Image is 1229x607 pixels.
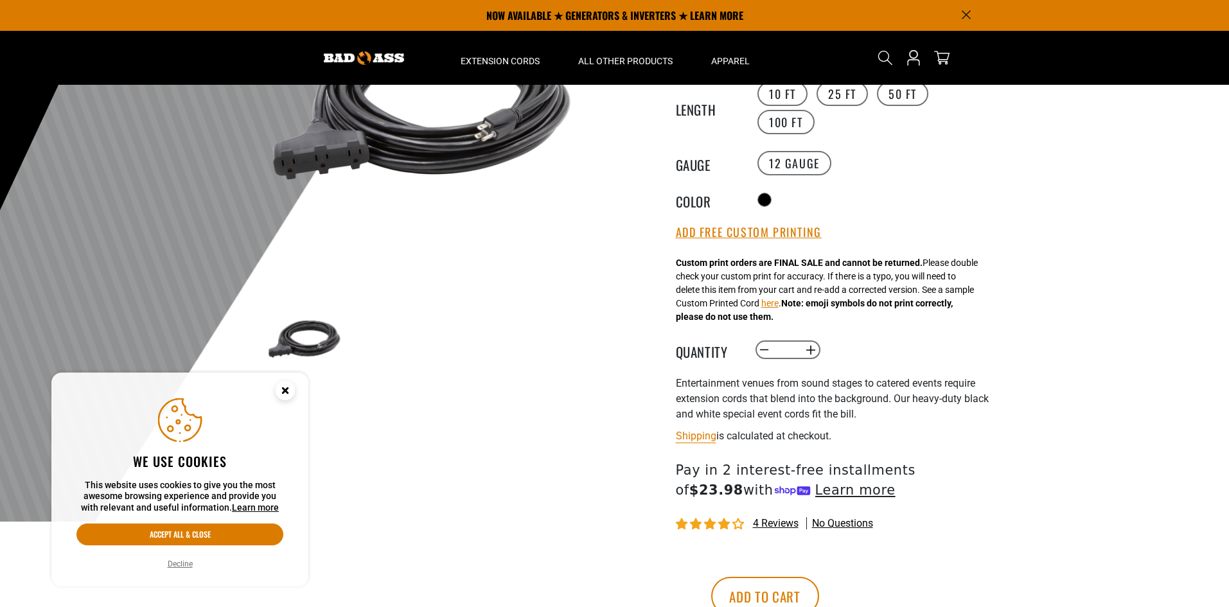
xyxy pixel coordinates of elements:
[76,480,283,514] p: This website uses cookies to give you the most awesome browsing experience and provide you with r...
[757,110,815,134] label: 100 FT
[676,191,740,208] legend: Color
[461,55,540,67] span: Extension Cords
[676,518,747,531] span: 3.75 stars
[267,302,342,376] img: black
[324,51,404,65] img: Bad Ass Extension Cords
[676,342,740,358] label: Quantity
[76,453,283,470] h2: We use cookies
[692,31,769,85] summary: Apparel
[76,523,283,545] button: Accept all & close
[676,427,991,444] div: is calculated at checkout.
[676,100,740,116] legend: Length
[559,31,692,85] summary: All Other Products
[232,502,279,513] a: Learn more
[441,31,559,85] summary: Extension Cords
[164,558,197,570] button: Decline
[676,256,978,324] div: Please double check your custom print for accuracy. If there is a typo, you will need to delete t...
[711,55,750,67] span: Apparel
[51,373,308,587] aside: Cookie Consent
[676,155,740,172] legend: Gauge
[753,517,799,529] span: 4 reviews
[812,516,873,531] span: No questions
[761,297,779,310] button: here
[875,48,896,68] summary: Search
[578,55,673,67] span: All Other Products
[676,225,822,240] button: Add Free Custom Printing
[817,82,868,106] label: 25 FT
[676,258,923,268] strong: Custom print orders are FINAL SALE and cannot be returned.
[676,376,991,422] p: Entertainment venues from sound stages to catered events require extension cords that blend into ...
[877,82,928,106] label: 50 FT
[676,430,716,442] a: Shipping
[757,82,808,106] label: 10 FT
[676,298,953,322] strong: Note: emoji symbols do not print correctly, please do not use them.
[757,151,831,175] label: 12 Gauge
